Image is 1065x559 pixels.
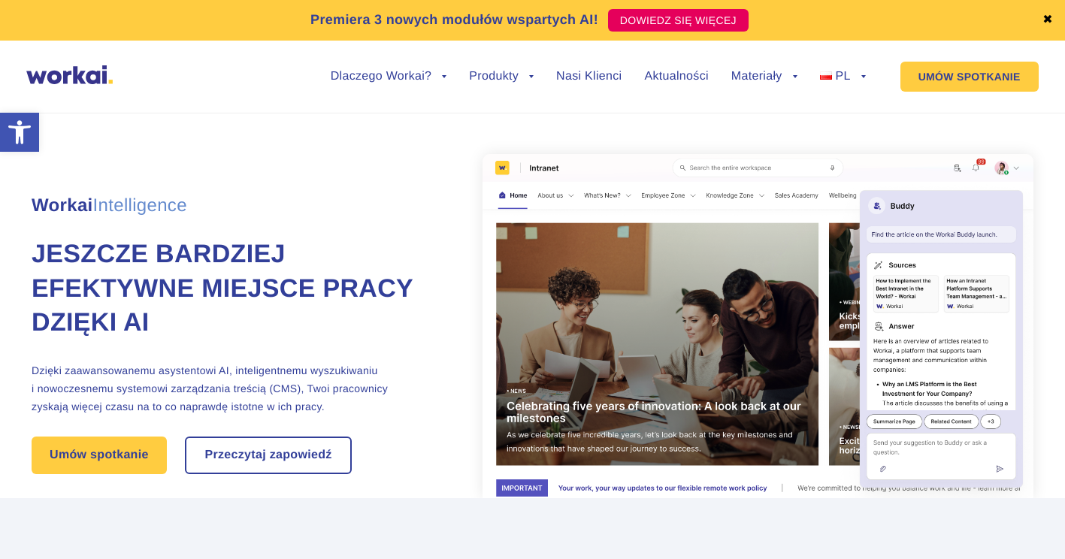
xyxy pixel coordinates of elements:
[93,195,187,216] em: Intelligence
[556,71,622,83] a: Nasi Klienci
[186,438,349,473] a: Przeczytaj zapowiedź
[731,71,797,83] a: Materiały
[331,71,447,83] a: Dlaczego Workai?
[32,437,167,474] a: Umów spotkanie
[900,62,1039,92] a: UMÓW SPOTKANIE
[608,9,749,32] a: DOWIEDZ SIĘ WIĘCEJ
[644,71,708,83] a: Aktualności
[32,179,187,215] span: Workai
[835,70,850,83] span: PL
[310,10,598,30] p: Premiera 3 nowych modułów wspartych AI!
[32,361,422,415] p: Dzięki zaawansowanemu asystentowi AI, inteligentnemu wyszukiwaniu i nowoczesnemu systemowi zarząd...
[469,71,534,83] a: Produkty
[1042,14,1053,26] a: ✖
[32,237,422,341] h1: Jeszcze bardziej efektywne miejsce pracy dzięki AI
